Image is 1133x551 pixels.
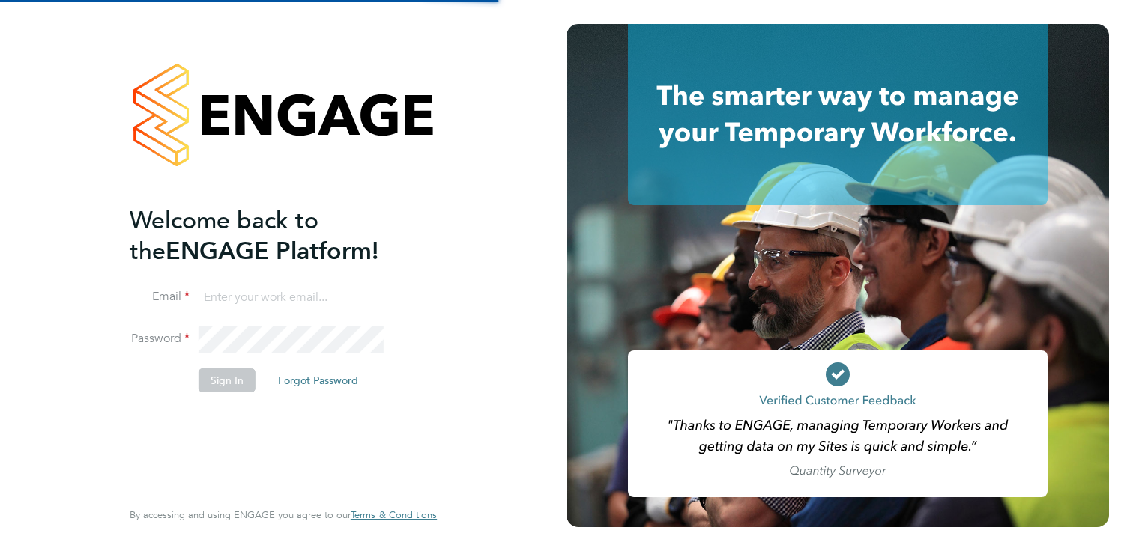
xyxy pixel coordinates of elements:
button: Sign In [199,368,256,392]
button: Forgot Password [266,368,370,392]
input: Enter your work email... [199,284,384,311]
label: Password [130,331,190,347]
a: Terms & Conditions [351,509,437,521]
span: By accessing and using ENGAGE you agree to our [130,508,437,521]
span: Terms & Conditions [351,508,437,521]
h2: ENGAGE Platform! [130,205,422,267]
label: Email [130,289,190,305]
span: Welcome back to the [130,206,318,266]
